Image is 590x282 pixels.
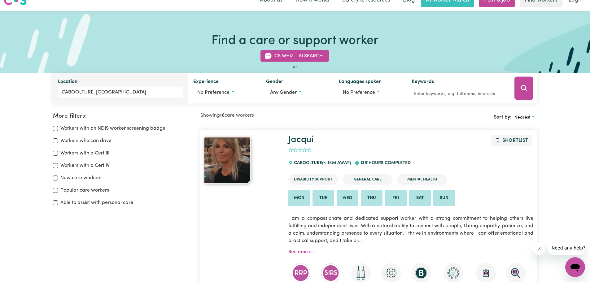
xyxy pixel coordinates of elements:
span: Sort by: [494,115,512,120]
button: CS Whiz - AI Search [260,50,329,62]
iframe: Button to launch messaging window [565,257,585,277]
span: Shortlist [502,138,528,143]
span: (< 1km away) [322,161,351,165]
label: Keywords [412,78,434,87]
p: I am a compassionate and dedicated support worker with a strong commitment to helping others live... [288,211,533,248]
input: Enter keywords, e.g. full name, interests [412,89,506,99]
li: Mental Health [397,174,447,185]
label: Popular care workers [60,187,109,194]
li: Available on Fri [385,190,407,206]
span: Nearest [514,115,531,120]
li: Available on Tue [312,190,334,206]
b: 16 [220,113,225,118]
div: 1391 hours completed [355,155,414,171]
li: General Care [343,174,392,185]
li: Available on Sat [409,190,431,206]
label: Workers who can drive [60,137,111,145]
label: Languages spoken [339,78,382,87]
span: Need any help? [4,4,37,9]
span: No preference [197,90,229,95]
li: Available on Wed [337,190,358,206]
label: Workers with an NDIS worker screening badge [60,125,165,132]
li: Available on Thu [361,190,382,206]
label: New care workers [60,174,101,182]
label: Able to assist with personal care [60,199,133,206]
li: Available on Sun [433,190,455,206]
iframe: Close message [533,242,545,255]
a: See more... [288,249,314,254]
a: Jacqui [288,135,313,144]
iframe: Message from company [548,241,585,255]
h2: More filters: [53,113,193,120]
h1: Find a care or support worker [212,33,378,48]
div: add rating by typing an integer from 0 to 5 or pressing arrow keys [288,147,312,154]
label: Location [58,78,77,87]
button: Add to shortlist [491,135,532,146]
label: Gender [266,78,283,87]
img: View Jacqui's profile [204,137,251,184]
li: Disability Support [288,174,338,185]
button: Sort search results [512,113,537,122]
h2: Showing care workers [200,113,369,119]
span: No preference [343,90,375,95]
li: Available on Mon [288,190,310,206]
button: Worker language preferences [339,87,402,98]
input: Enter a suburb [58,87,184,98]
label: Workers with a Cert III [60,150,109,157]
label: Experience [193,78,219,87]
div: CABOOLTURE [288,155,355,171]
span: Any gender [270,90,297,95]
div: or [53,63,537,71]
button: Search [514,77,533,100]
a: Jacqui [204,137,281,184]
label: Workers with a Cert IV [60,162,110,169]
button: Worker experience options [193,87,256,98]
button: Worker gender preference [266,87,329,98]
